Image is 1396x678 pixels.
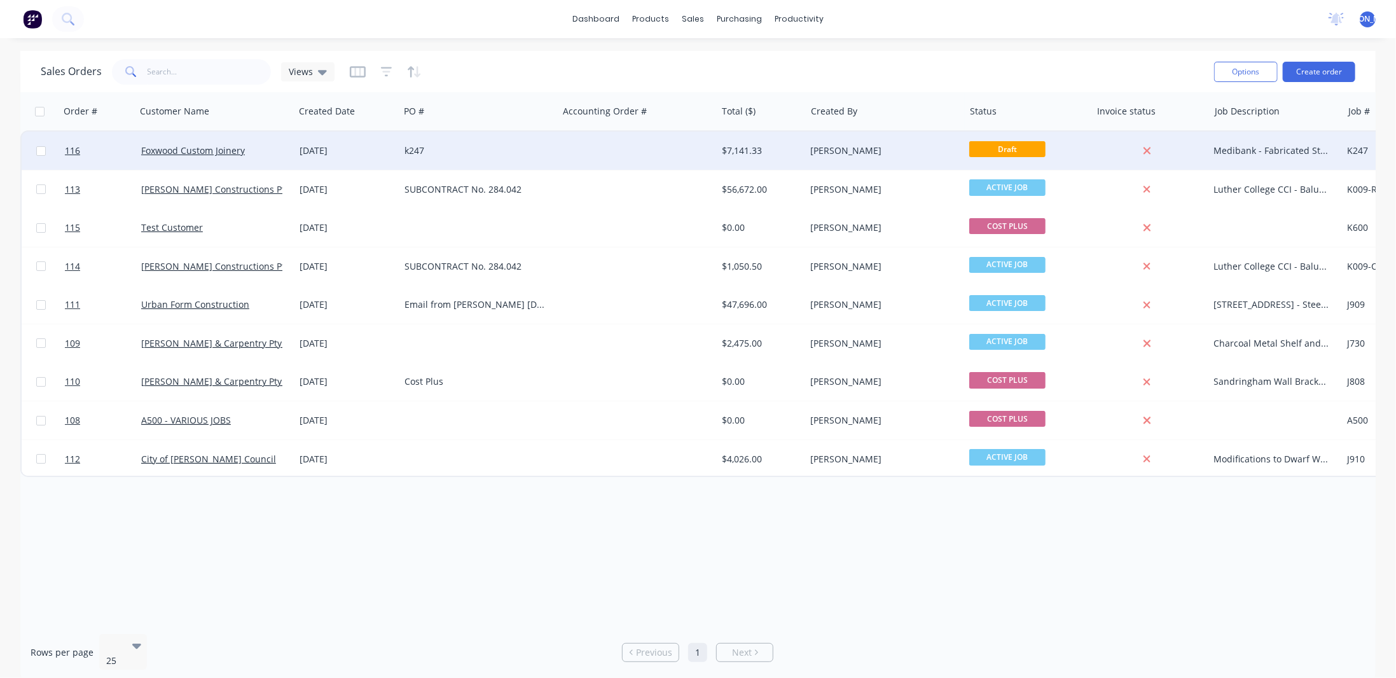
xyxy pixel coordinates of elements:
a: [PERSON_NAME] Constructions Pty Ltd [141,260,305,272]
span: Draft [969,141,1046,157]
a: Urban Form Construction [141,298,249,310]
div: Job Description [1215,105,1280,118]
span: COST PLUS [969,372,1046,388]
span: 116 [65,144,80,157]
div: $56,672.00 [722,183,797,196]
div: $0.00 [722,414,797,427]
div: Luther College CCI - Balustrades and Handrails [1214,260,1331,273]
div: products [626,10,675,29]
div: Created By [811,105,857,118]
span: ACTIVE JOB [969,179,1046,195]
span: Rows per page [31,646,93,659]
span: 115 [65,221,80,234]
div: Charcoal Metal Shelf and Brackets - Sandringham [1214,337,1331,350]
div: [PERSON_NAME] [811,298,952,311]
span: Next [732,646,752,659]
a: [PERSON_NAME] & Carpentry Pty Ltd [141,337,298,349]
input: Search... [148,59,272,85]
div: [DATE] [300,298,394,311]
span: 113 [65,183,80,196]
a: dashboard [566,10,626,29]
div: k247 [404,144,546,157]
div: Created Date [299,105,355,118]
div: [PERSON_NAME] [811,453,952,466]
div: Email from [PERSON_NAME] [DATE] [404,298,546,311]
div: [PERSON_NAME] [811,414,952,427]
div: Modifications to Dwarf Wall [1214,453,1331,466]
div: Order # [64,105,97,118]
div: Customer Name [140,105,209,118]
a: 115 [65,209,141,247]
div: SUBCONTRACT No. 284.042 [404,183,546,196]
div: productivity [768,10,830,29]
button: Create order [1283,62,1355,82]
div: [DATE] [300,183,394,196]
span: ACTIVE JOB [969,257,1046,273]
a: [PERSON_NAME] Constructions Pty Ltd [141,183,305,195]
a: Test Customer [141,221,203,233]
a: Page 1 is your current page [688,643,707,662]
span: 108 [65,414,80,427]
div: purchasing [710,10,768,29]
button: Options [1214,62,1278,82]
span: Views [289,65,313,78]
div: Medibank - Fabricated Steel Items [1214,144,1331,157]
span: ACTIVE JOB [969,295,1046,311]
div: Status [970,105,997,118]
span: 112 [65,453,80,466]
img: Factory [23,10,42,29]
span: Previous [636,646,672,659]
span: 111 [65,298,80,311]
a: 112 [65,440,141,478]
a: Next page [717,646,773,659]
span: COST PLUS [969,411,1046,427]
ul: Pagination [617,643,778,662]
div: [DATE] [300,453,394,466]
div: [DATE] [300,144,394,157]
a: Previous page [623,646,679,659]
div: $1,050.50 [722,260,797,273]
div: $0.00 [722,221,797,234]
span: 109 [65,337,80,350]
div: Cost Plus [404,375,546,388]
div: PO # [404,105,424,118]
div: $7,141.33 [722,144,797,157]
a: 109 [65,324,141,363]
a: 116 [65,132,141,170]
div: [PERSON_NAME] [811,221,952,234]
a: 113 [65,170,141,209]
span: ACTIVE JOB [969,334,1046,350]
h1: Sales Orders [41,66,102,78]
div: [DATE] [300,375,394,388]
div: Total ($) [722,105,756,118]
a: 110 [65,363,141,401]
div: Invoice status [1097,105,1156,118]
a: Foxwood Custom Joinery [141,144,245,156]
a: 111 [65,286,141,324]
div: [DATE] [300,337,394,350]
div: Accounting Order # [563,105,647,118]
span: ACTIVE JOB [969,449,1046,465]
div: $47,696.00 [722,298,797,311]
div: [DATE] [300,414,394,427]
div: SUBCONTRACT No. 284.042 [404,260,546,273]
div: [PERSON_NAME] [811,375,952,388]
div: [PERSON_NAME] [811,337,952,350]
div: [DATE] [300,260,394,273]
a: [PERSON_NAME] & Carpentry Pty Ltd [141,375,298,387]
div: Sandringham Wall Brackets [1214,375,1331,388]
div: [PERSON_NAME] [811,144,952,157]
a: 114 [65,247,141,286]
span: 110 [65,375,80,388]
div: 25 [106,654,121,667]
a: City of [PERSON_NAME] Council [141,453,276,465]
span: 114 [65,260,80,273]
a: A500 - VARIOUS JOBS [141,414,231,426]
div: Luther College CCI - Balustrades and Handrails [1214,183,1331,196]
a: 108 [65,401,141,439]
div: $2,475.00 [722,337,797,350]
div: [STREET_ADDRESS] - Steel Works [1214,298,1331,311]
div: [PERSON_NAME] [811,260,952,273]
div: [DATE] [300,221,394,234]
div: $4,026.00 [722,453,797,466]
